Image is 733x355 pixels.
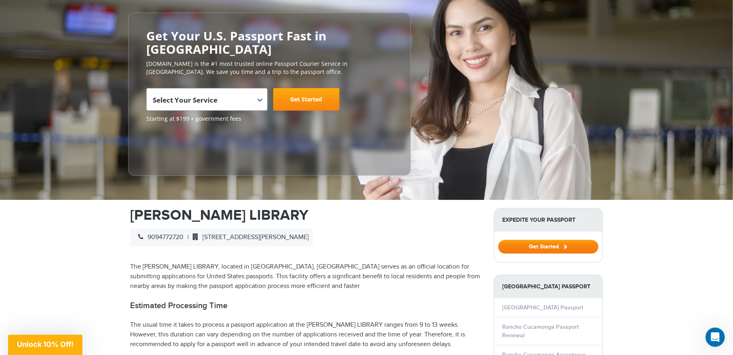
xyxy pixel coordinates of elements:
span: [STREET_ADDRESS][PERSON_NAME] [189,233,309,241]
span: Select Your Service [146,88,268,111]
iframe: Intercom live chat [706,328,725,347]
div: | [130,229,313,246]
strong: Expedite Your Passport [494,208,602,231]
span: 9094772720 [134,233,183,241]
a: Get Started [498,243,598,250]
a: Rancho Cucamonga Passport Renewal [502,323,579,339]
h2: Estimated Processing Time [130,301,482,311]
p: The usual time it takes to process a passport application at the [PERSON_NAME] LIBRARY ranges fro... [130,320,482,349]
p: [DOMAIN_NAME] is the #1 most trusted online Passport Courier Service in [GEOGRAPHIC_DATA]. We sav... [146,60,393,76]
span: Select Your Service [153,91,259,114]
a: Get Started [273,88,339,111]
h1: [PERSON_NAME] LIBRARY [130,208,482,223]
span: Unlock 10% Off! [17,340,74,349]
span: Select Your Service [153,95,217,105]
p: The [PERSON_NAME] LIBRARY, located in [GEOGRAPHIC_DATA], [GEOGRAPHIC_DATA] serves as an official ... [130,262,482,291]
div: Unlock 10% Off! [8,335,82,355]
h2: Get Your U.S. Passport Fast in [GEOGRAPHIC_DATA] [146,29,393,56]
strong: [GEOGRAPHIC_DATA] Passport [494,275,602,298]
span: Starting at $199 + government fees [146,115,393,123]
button: Get Started [498,240,598,254]
a: [GEOGRAPHIC_DATA] Passport [502,304,583,311]
iframe: Customer reviews powered by Trustpilot [146,127,207,167]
